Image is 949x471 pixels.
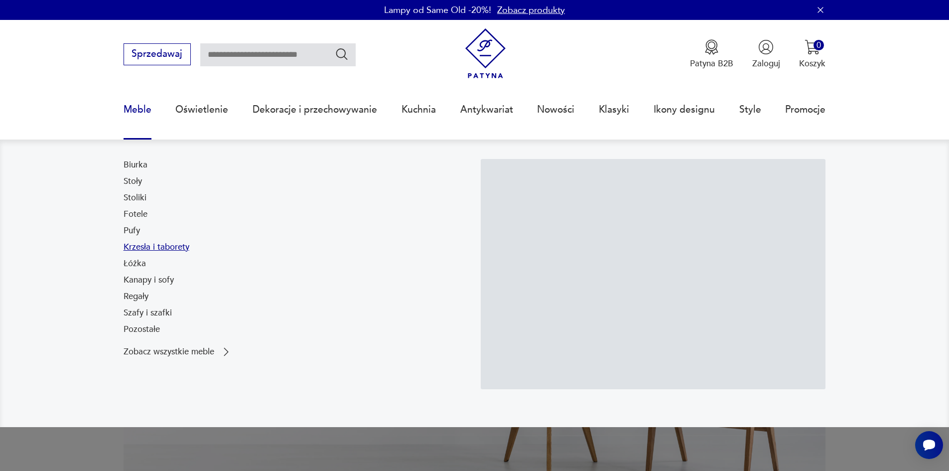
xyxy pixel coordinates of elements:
[805,39,820,55] img: Ikona koszyka
[654,87,715,133] a: Ikony designu
[335,47,349,61] button: Szukaj
[124,274,174,286] a: Kanapy i sofy
[124,87,151,133] a: Meble
[915,431,943,459] iframe: Smartsupp widget button
[253,87,377,133] a: Dekoracje i przechowywanie
[124,307,172,319] a: Szafy i szafki
[384,4,491,16] p: Lampy od Same Old -20%!
[690,58,733,69] p: Patyna B2B
[124,208,147,220] a: Fotele
[799,39,825,69] button: 0Koszyk
[124,241,189,253] a: Krzesła i taborety
[124,192,146,204] a: Stoliki
[537,87,574,133] a: Nowości
[124,348,214,356] p: Zobacz wszystkie meble
[175,87,228,133] a: Oświetlenie
[124,323,160,335] a: Pozostałe
[690,39,733,69] a: Ikona medaluPatyna B2B
[124,291,148,303] a: Regały
[124,346,232,358] a: Zobacz wszystkie meble
[799,58,825,69] p: Koszyk
[739,87,761,133] a: Style
[752,58,780,69] p: Zaloguj
[460,87,513,133] a: Antykwariat
[752,39,780,69] button: Zaloguj
[124,43,191,65] button: Sprzedawaj
[599,87,629,133] a: Klasyki
[124,225,140,237] a: Pufy
[497,4,565,16] a: Zobacz produkty
[690,39,733,69] button: Patyna B2B
[704,39,719,55] img: Ikona medalu
[460,28,511,79] img: Patyna - sklep z meblami i dekoracjami vintage
[402,87,436,133] a: Kuchnia
[785,87,825,133] a: Promocje
[813,40,824,50] div: 0
[124,159,147,171] a: Biurka
[124,175,142,187] a: Stoły
[758,39,774,55] img: Ikonka użytkownika
[124,258,146,270] a: Łóżka
[124,51,191,59] a: Sprzedawaj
